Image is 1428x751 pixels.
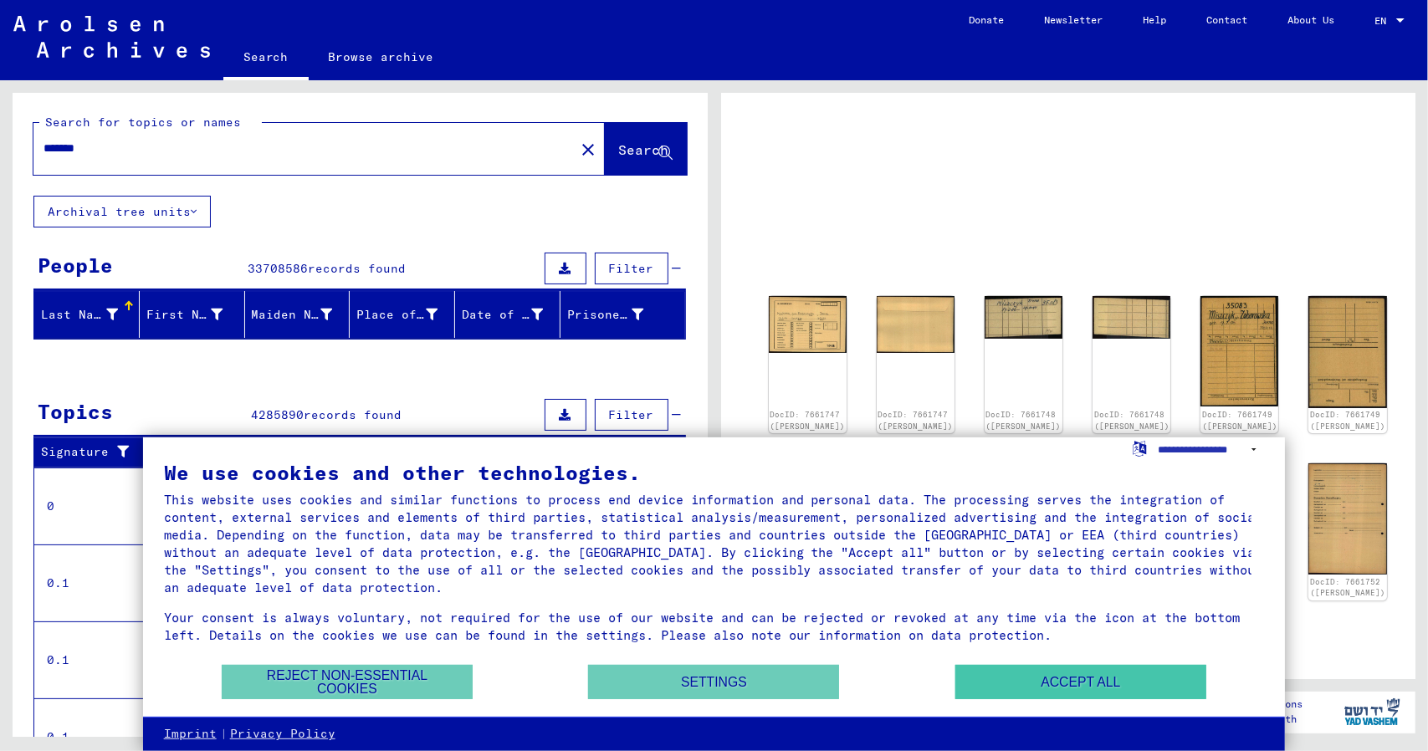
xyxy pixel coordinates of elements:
span: records found [308,261,406,276]
span: Filter [609,261,654,276]
button: Reject non-essential cookies [222,665,473,699]
button: Filter [595,253,668,284]
a: DocID: 7661752 ([PERSON_NAME]) [1310,577,1385,598]
div: Place of Birth [356,301,458,328]
a: Browse archive [309,37,454,77]
span: Search [619,141,669,158]
mat-header-cell: First Name [140,291,245,338]
img: 001.jpg [1200,296,1278,406]
img: 001.jpg [985,296,1062,339]
a: DocID: 7661749 ([PERSON_NAME]) [1202,410,1277,431]
td: 0.1 [34,544,150,621]
img: Arolsen_neg.svg [13,16,210,58]
img: yv_logo.png [1341,691,1404,733]
div: Prisoner # [567,306,644,324]
a: Imprint [164,726,217,743]
img: 002.jpg [1308,296,1386,408]
a: DocID: 7661748 ([PERSON_NAME]) [985,410,1061,431]
span: EN [1374,15,1393,27]
button: Settings [588,665,839,699]
span: 4285890 [251,407,304,422]
img: 001.jpg [769,296,847,353]
button: Archival tree units [33,196,211,227]
td: 0.1 [34,621,150,698]
img: 002.jpg [1093,296,1170,339]
div: Last Name [41,301,139,328]
mat-header-cell: Date of Birth [455,291,560,338]
div: Signature [41,443,136,461]
button: Accept all [955,665,1206,699]
img: 002.jpg [1308,463,1386,575]
mat-icon: close [578,140,598,160]
div: Place of Birth [356,306,438,324]
div: Maiden Name [252,301,354,328]
div: People [38,250,113,280]
div: Signature [41,439,153,466]
mat-header-cell: Last Name [34,291,140,338]
div: Date of Birth [462,306,543,324]
mat-label: Search for topics or names [45,115,241,130]
a: DocID: 7661747 ([PERSON_NAME]) [878,410,953,431]
div: This website uses cookies and similar functions to process end device information and personal da... [164,491,1265,596]
button: Filter [595,399,668,431]
a: Search [223,37,309,80]
div: Date of Birth [462,301,564,328]
a: DocID: 7661747 ([PERSON_NAME]) [770,410,845,431]
div: Your consent is always voluntary, not required for the use of our website and can be rejected or ... [164,609,1265,644]
span: Filter [609,407,654,422]
a: Privacy Policy [230,726,335,743]
button: Clear [571,132,605,166]
mat-header-cell: Place of Birth [350,291,455,338]
mat-header-cell: Prisoner # [560,291,685,338]
mat-header-cell: Maiden Name [245,291,351,338]
div: Maiden Name [252,306,333,324]
div: First Name [146,301,244,328]
img: 002.jpg [877,296,955,353]
button: Search [605,123,687,175]
span: records found [304,407,402,422]
a: DocID: 7661748 ([PERSON_NAME]) [1094,410,1170,431]
div: We use cookies and other technologies. [164,462,1265,483]
a: DocID: 7661749 ([PERSON_NAME]) [1310,410,1385,431]
div: First Name [146,306,223,324]
span: 33708586 [248,261,308,276]
div: Last Name [41,306,118,324]
div: Topics [38,396,113,427]
td: 0 [34,467,150,544]
div: Prisoner # [567,301,665,328]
